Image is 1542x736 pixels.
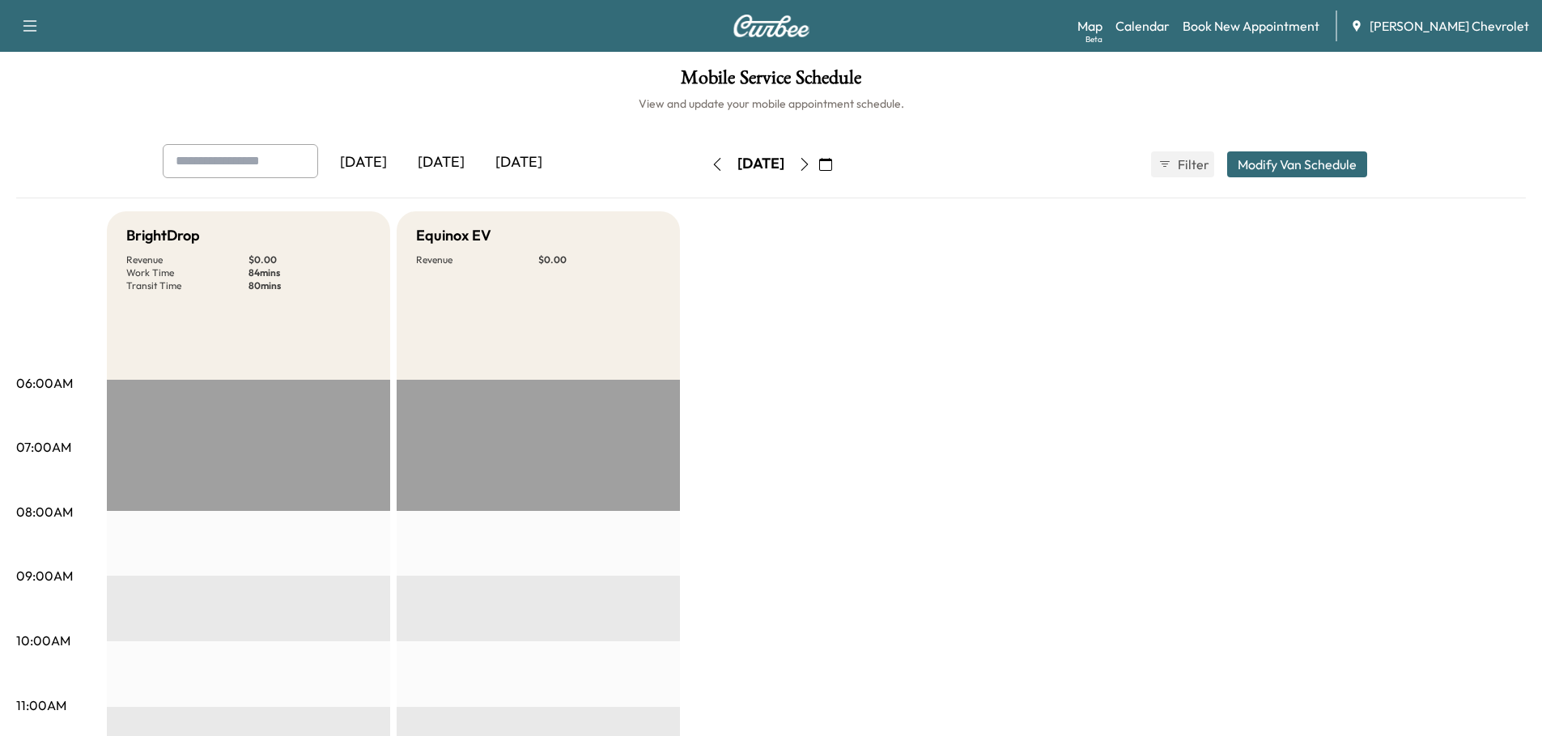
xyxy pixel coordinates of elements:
[402,144,480,181] div: [DATE]
[1115,16,1170,36] a: Calendar
[16,373,73,393] p: 06:00AM
[16,502,73,521] p: 08:00AM
[16,96,1526,112] h6: View and update your mobile appointment schedule.
[538,253,661,266] p: $ 0.00
[480,144,558,181] div: [DATE]
[1178,155,1207,174] span: Filter
[16,566,73,585] p: 09:00AM
[416,224,491,247] h5: Equinox EV
[1077,16,1102,36] a: MapBeta
[249,266,371,279] p: 84 mins
[325,144,402,181] div: [DATE]
[126,224,200,247] h5: BrightDrop
[1183,16,1319,36] a: Book New Appointment
[126,279,249,292] p: Transit Time
[16,631,70,650] p: 10:00AM
[126,266,249,279] p: Work Time
[733,15,810,37] img: Curbee Logo
[416,253,538,266] p: Revenue
[1370,16,1529,36] span: [PERSON_NAME] Chevrolet
[737,154,784,174] div: [DATE]
[1085,33,1102,45] div: Beta
[1227,151,1367,177] button: Modify Van Schedule
[126,253,249,266] p: Revenue
[1151,151,1214,177] button: Filter
[16,696,66,715] p: 11:00AM
[16,68,1526,96] h1: Mobile Service Schedule
[16,437,71,457] p: 07:00AM
[249,253,371,266] p: $ 0.00
[249,279,371,292] p: 80 mins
